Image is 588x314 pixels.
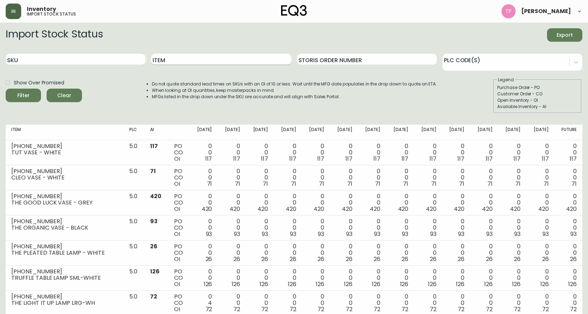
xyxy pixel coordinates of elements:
[195,294,212,313] div: 0 4
[223,268,240,288] div: 0 0
[501,4,516,18] img: 509424b058aae2bad57fee408324c33f
[279,193,296,212] div: 0 0
[542,255,549,263] span: 26
[426,205,436,213] span: 420
[364,143,380,162] div: 0 0
[420,243,436,262] div: 0 0
[11,218,118,225] div: [PHONE_NUMBER]
[124,266,144,291] td: 5.0
[234,230,240,238] span: 93
[288,280,296,288] span: 126
[504,243,521,262] div: 0 0
[345,155,352,163] span: 117
[230,205,240,213] span: 420
[308,268,324,288] div: 0 0
[308,193,324,212] div: 0 0
[330,125,358,140] th: [DATE]
[11,294,118,300] div: [PHONE_NUMBER]
[374,230,380,238] span: 93
[251,143,268,162] div: 0 0
[484,280,493,288] span: 126
[195,218,212,237] div: 0 0
[11,243,118,250] div: [PHONE_NUMBER]
[403,180,408,188] span: 71
[430,230,436,238] span: 93
[364,193,380,212] div: 0 0
[174,280,180,288] span: OI
[318,230,324,238] span: 93
[532,168,548,187] div: 0 0
[476,243,492,262] div: 0 0
[542,305,549,313] span: 72
[11,275,118,281] div: TRUFFLE TABLE LAMP SML-WHITE
[52,91,76,100] span: Clear
[526,125,554,140] th: [DATE]
[402,255,408,263] span: 26
[560,294,577,313] div: 0 0
[235,180,240,188] span: 71
[402,230,408,238] span: 93
[448,268,464,288] div: 0 0
[504,268,521,288] div: 0 0
[174,230,180,238] span: OI
[370,205,380,213] span: 420
[392,268,408,288] div: 0 0
[392,193,408,212] div: 0 0
[532,193,548,212] div: 0 0
[317,305,324,313] span: 72
[206,305,212,313] span: 72
[392,218,408,237] div: 0 0
[290,305,296,313] span: 72
[448,294,464,313] div: 0 0
[223,243,240,262] div: 0 0
[124,140,144,165] td: 5.0
[335,143,352,162] div: 0 0
[174,180,180,188] span: OI
[6,125,124,140] th: Item
[364,218,380,237] div: 0 0
[174,205,180,213] span: OI
[514,305,521,313] span: 72
[223,143,240,162] div: 0 0
[262,230,268,238] span: 93
[144,125,168,140] th: AI
[257,205,268,213] span: 420
[174,268,184,288] div: PO CO
[302,125,330,140] th: [DATE]
[251,218,268,237] div: 0 0
[124,190,144,215] td: 5.0
[448,193,464,212] div: 0 0
[482,205,493,213] span: 420
[553,31,577,40] span: Export
[374,305,380,313] span: 72
[347,180,352,188] span: 71
[497,103,578,110] div: Available Inventory - AI
[308,294,324,313] div: 0 0
[251,193,268,212] div: 0 0
[532,294,548,313] div: 0 0
[11,250,118,256] div: THE PLEATED TABLE LAMP - WHITE
[289,155,296,163] span: 117
[497,97,578,103] div: Open Inventory - OI
[560,193,577,212] div: 0 0
[504,168,521,187] div: 0 0
[335,294,352,313] div: 0 0
[261,305,268,313] span: 72
[223,294,240,313] div: 0 0
[515,180,521,188] span: 71
[510,205,521,213] span: 420
[521,8,571,14] span: [PERSON_NAME]
[317,255,324,263] span: 26
[251,243,268,262] div: 0 0
[274,125,302,140] th: [DATE]
[392,143,408,162] div: 0 0
[470,125,498,140] th: [DATE]
[476,218,492,237] div: 0 0
[560,243,577,262] div: 0 0
[560,168,577,187] div: 0 0
[150,242,158,250] span: 26
[364,294,380,313] div: 0 0
[448,168,464,187] div: 0 0
[554,125,582,140] th: Future
[11,143,118,149] div: [PHONE_NUMBER]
